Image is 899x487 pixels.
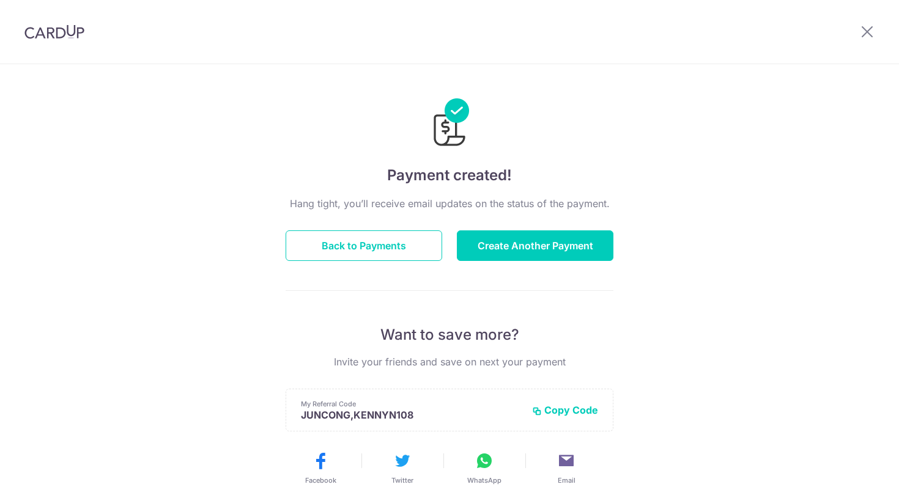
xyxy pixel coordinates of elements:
[286,354,613,369] p: Invite your friends and save on next your payment
[430,98,469,150] img: Payments
[530,451,602,485] button: Email
[391,475,413,485] span: Twitter
[366,451,438,485] button: Twitter
[286,325,613,345] p: Want to save more?
[301,399,522,409] p: My Referral Code
[284,451,357,485] button: Facebook
[467,475,501,485] span: WhatsApp
[24,24,84,39] img: CardUp
[457,230,613,261] button: Create Another Payment
[286,196,613,211] p: Hang tight, you’ll receive email updates on the status of the payment.
[301,409,522,421] p: JUNCONG,KENNYN108
[532,404,598,416] button: Copy Code
[305,475,336,485] span: Facebook
[286,164,613,186] h4: Payment created!
[286,230,442,261] button: Back to Payments
[558,475,575,485] span: Email
[448,451,520,485] button: WhatsApp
